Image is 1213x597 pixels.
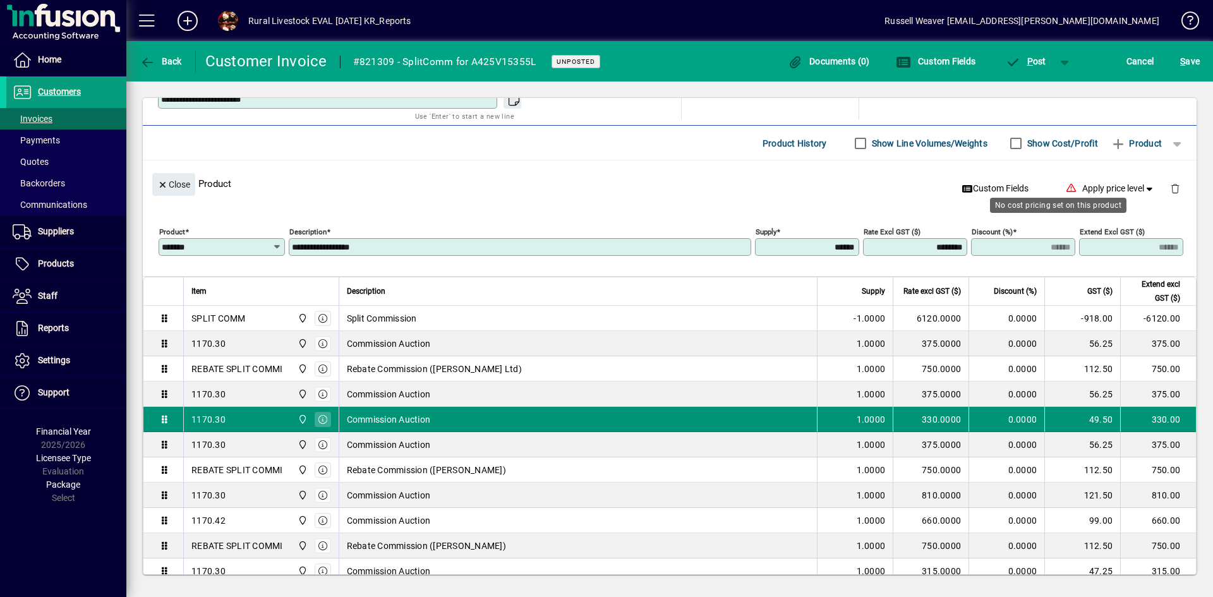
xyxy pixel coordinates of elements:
[901,540,961,552] div: 750.0000
[901,413,961,426] div: 330.0000
[1044,407,1120,432] td: 49.50
[1077,178,1161,200] button: Apply price level
[1044,533,1120,558] td: 112.50
[1044,508,1120,533] td: 99.00
[6,194,126,215] a: Communications
[13,157,49,167] span: Quotes
[191,363,283,375] div: REBATE SPLIT COMMI
[294,539,309,553] span: hole
[191,565,226,577] div: 1170.30
[6,280,126,312] a: Staff
[999,50,1053,73] button: Post
[38,355,70,365] span: Settings
[1180,51,1200,71] span: ave
[289,227,327,236] mat-label: Description
[756,227,776,236] mat-label: Supply
[191,413,226,426] div: 1170.30
[46,479,80,490] span: Package
[1044,457,1120,483] td: 112.50
[1120,533,1196,558] td: 750.00
[1172,3,1197,44] a: Knowledge Base
[152,173,195,196] button: Close
[38,291,57,301] span: Staff
[248,11,411,31] div: Rural Livestock EVAL [DATE] KR_Reports
[347,464,506,476] span: Rebate Commission ([PERSON_NAME])
[347,312,417,325] span: Split Commission
[969,457,1044,483] td: 0.0000
[1120,457,1196,483] td: 750.00
[205,51,327,71] div: Customer Invoice
[969,407,1044,432] td: 0.0000
[857,388,886,401] span: 1.0000
[38,258,74,268] span: Products
[857,489,886,502] span: 1.0000
[1005,56,1046,66] span: ost
[857,413,886,426] span: 1.0000
[347,565,431,577] span: Commission Auction
[38,387,69,397] span: Support
[854,312,885,325] span: -1.0000
[38,54,61,64] span: Home
[1160,173,1190,203] button: Delete
[901,337,961,350] div: 375.0000
[864,227,920,236] mat-label: Rate excl GST ($)
[1160,183,1190,194] app-page-header-button: Delete
[6,151,126,172] a: Quotes
[6,313,126,344] a: Reports
[294,413,309,426] span: hole
[896,56,975,66] span: Custom Fields
[1087,284,1113,298] span: GST ($)
[763,133,827,154] span: Product History
[901,388,961,401] div: 375.0000
[901,514,961,527] div: 660.0000
[294,463,309,477] span: hole
[159,227,185,236] mat-label: Product
[149,178,198,190] app-page-header-button: Close
[969,483,1044,508] td: 0.0000
[901,464,961,476] div: 750.0000
[1120,331,1196,356] td: 375.00
[191,337,226,350] div: 1170.30
[862,284,885,298] span: Supply
[294,311,309,325] span: hole
[157,174,190,195] span: Close
[994,284,1037,298] span: Discount (%)
[13,178,65,188] span: Backorders
[969,306,1044,331] td: 0.0000
[191,514,226,527] div: 1170.42
[13,114,52,124] span: Invoices
[38,87,81,97] span: Customers
[1027,56,1033,66] span: P
[1044,382,1120,407] td: 56.25
[347,540,506,552] span: Rebate Commission ([PERSON_NAME])
[893,50,979,73] button: Custom Fields
[6,377,126,409] a: Support
[294,337,309,351] span: hole
[884,11,1159,31] div: Russell Weaver [EMAIL_ADDRESS][PERSON_NAME][DOMAIN_NAME]
[969,508,1044,533] td: 0.0000
[1044,483,1120,508] td: 121.50
[347,337,431,350] span: Commission Auction
[1104,132,1168,155] button: Product
[6,130,126,151] a: Payments
[1120,306,1196,331] td: -6120.00
[903,284,961,298] span: Rate excl GST ($)
[1120,508,1196,533] td: 660.00
[6,108,126,130] a: Invoices
[36,426,91,437] span: Financial Year
[347,388,431,401] span: Commission Auction
[1120,558,1196,584] td: 315.00
[6,172,126,194] a: Backorders
[6,216,126,248] a: Suppliers
[38,323,69,333] span: Reports
[294,362,309,376] span: hole
[901,363,961,375] div: 750.0000
[969,356,1044,382] td: 0.0000
[126,50,196,73] app-page-header-button: Back
[191,464,283,476] div: REBATE SPLIT COMMI
[1128,277,1180,305] span: Extend excl GST ($)
[1120,356,1196,382] td: 750.00
[1111,133,1162,154] span: Product
[788,56,870,66] span: Documents (0)
[167,9,208,32] button: Add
